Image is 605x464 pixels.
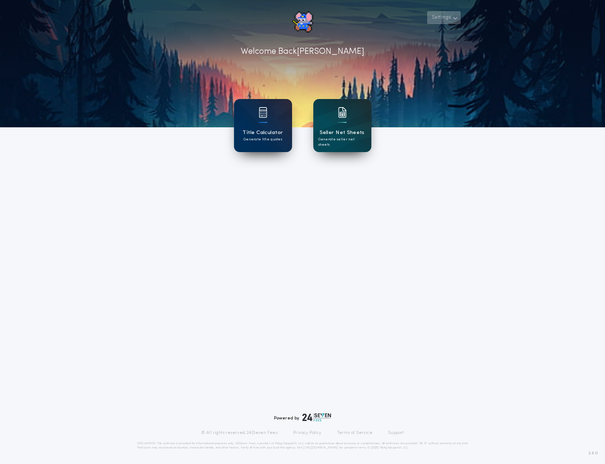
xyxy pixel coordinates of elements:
a: Terms of Service [337,430,372,436]
h1: Seller Net Sheets [320,129,365,137]
button: Settings [427,11,461,24]
img: account-logo [292,11,313,33]
h1: Title Calculator [242,129,283,137]
img: card icon [259,107,267,118]
a: card iconTitle CalculatorGenerate title quotes [234,99,292,152]
p: Welcome Back [PERSON_NAME] [241,45,364,58]
span: 3.8.0 [588,450,598,457]
a: Privacy Policy [293,430,321,436]
a: [URL][DOMAIN_NAME] [303,446,338,449]
img: logo [302,413,331,422]
div: Powered by [274,413,331,422]
p: © All rights reserved. 24|Seven Fees [201,430,278,436]
p: DISCLAIMER: This estimate is provided for informational purposes only. 24|Seven Fees, a product o... [137,441,468,450]
p: Generate seller net sheets [318,137,366,147]
p: Generate title quotes [244,137,282,142]
a: Support [388,430,404,436]
img: card icon [338,107,347,118]
a: card iconSeller Net SheetsGenerate seller net sheets [313,99,371,152]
